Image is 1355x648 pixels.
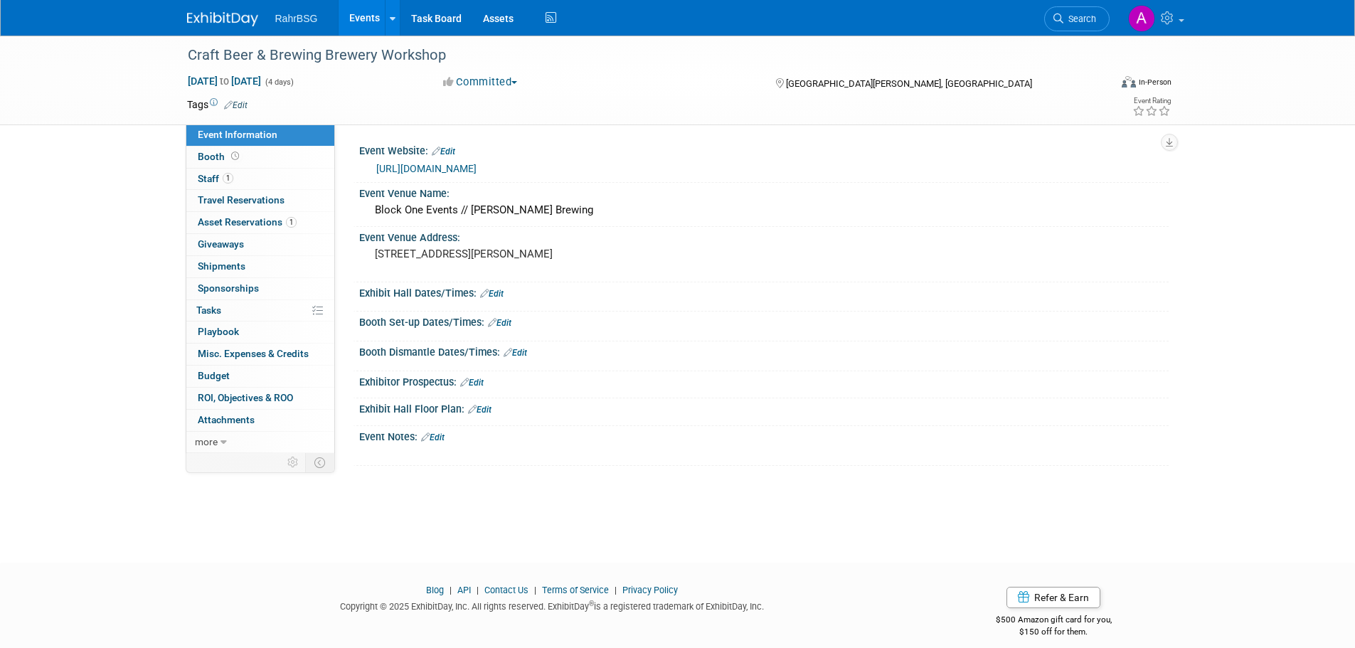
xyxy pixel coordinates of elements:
span: Search [1063,14,1096,24]
a: Misc. Expenses & Credits [186,344,334,365]
span: | [446,585,455,595]
a: more [186,432,334,453]
span: Misc. Expenses & Credits [198,348,309,359]
span: Asset Reservations [198,216,297,228]
a: Edit [504,348,527,358]
span: Shipments [198,260,245,272]
span: Tasks [196,304,221,316]
div: Event Website: [359,140,1169,159]
a: Playbook [186,322,334,343]
a: Booth [186,147,334,168]
div: Event Venue Address: [359,227,1169,245]
a: [URL][DOMAIN_NAME] [376,163,477,174]
span: ROI, Objectives & ROO [198,392,293,403]
img: ExhibitDay [187,12,258,26]
div: Copyright © 2025 ExhibitDay, Inc. All rights reserved. ExhibitDay is a registered trademark of Ex... [187,597,918,613]
div: $150 off for them. [939,626,1169,638]
a: Edit [432,147,455,156]
a: Travel Reservations [186,190,334,211]
span: Budget [198,370,230,381]
div: Event Format [1026,74,1172,95]
td: Toggle Event Tabs [305,453,334,472]
pre: [STREET_ADDRESS][PERSON_NAME] [375,248,681,260]
td: Tags [187,97,248,112]
span: Booth not reserved yet [228,151,242,161]
a: Staff1 [186,169,334,190]
a: Edit [468,405,491,415]
a: Edit [421,432,445,442]
a: Giveaways [186,234,334,255]
span: to [218,75,231,87]
div: Event Venue Name: [359,183,1169,201]
span: Event Information [198,129,277,140]
a: Edit [480,289,504,299]
div: $500 Amazon gift card for you, [939,605,1169,637]
a: API [457,585,471,595]
a: Sponsorships [186,278,334,299]
a: Shipments [186,256,334,277]
sup: ® [589,600,594,607]
div: Exhibit Hall Dates/Times: [359,282,1169,301]
div: Booth Set-up Dates/Times: [359,312,1169,330]
a: Contact Us [484,585,528,595]
span: Staff [198,173,233,184]
a: Tasks [186,300,334,322]
span: (4 days) [264,78,294,87]
span: [DATE] [DATE] [187,75,262,87]
span: Attachments [198,414,255,425]
img: Format-Inperson.png [1122,76,1136,87]
a: Attachments [186,410,334,431]
a: Privacy Policy [622,585,678,595]
a: Edit [224,100,248,110]
a: Edit [488,318,511,328]
span: Travel Reservations [198,194,285,206]
a: Asset Reservations1 [186,212,334,233]
div: Craft Beer & Brewing Brewery Workshop [183,43,1088,68]
td: Personalize Event Tab Strip [281,453,306,472]
button: Committed [438,75,523,90]
img: Ashley Grotewold [1128,5,1155,32]
span: [GEOGRAPHIC_DATA][PERSON_NAME], [GEOGRAPHIC_DATA] [786,78,1032,89]
span: Booth [198,151,242,162]
div: Block One Events // [PERSON_NAME] Brewing [370,199,1158,221]
span: | [611,585,620,595]
a: Search [1044,6,1110,31]
div: Exhibit Hall Floor Plan: [359,398,1169,417]
a: Terms of Service [542,585,609,595]
span: | [473,585,482,595]
span: 1 [286,217,297,228]
span: more [195,436,218,447]
span: | [531,585,540,595]
a: Budget [186,366,334,387]
div: Exhibitor Prospectus: [359,371,1169,390]
a: ROI, Objectives & ROO [186,388,334,409]
span: 1 [223,173,233,184]
a: Event Information [186,124,334,146]
a: Blog [426,585,444,595]
span: RahrBSG [275,13,318,24]
span: Sponsorships [198,282,259,294]
div: Event Notes: [359,426,1169,445]
div: Booth Dismantle Dates/Times: [359,341,1169,360]
span: Giveaways [198,238,244,250]
div: In-Person [1138,77,1171,87]
a: Refer & Earn [1006,587,1100,608]
a: Edit [460,378,484,388]
span: Playbook [198,326,239,337]
div: Event Rating [1132,97,1171,105]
